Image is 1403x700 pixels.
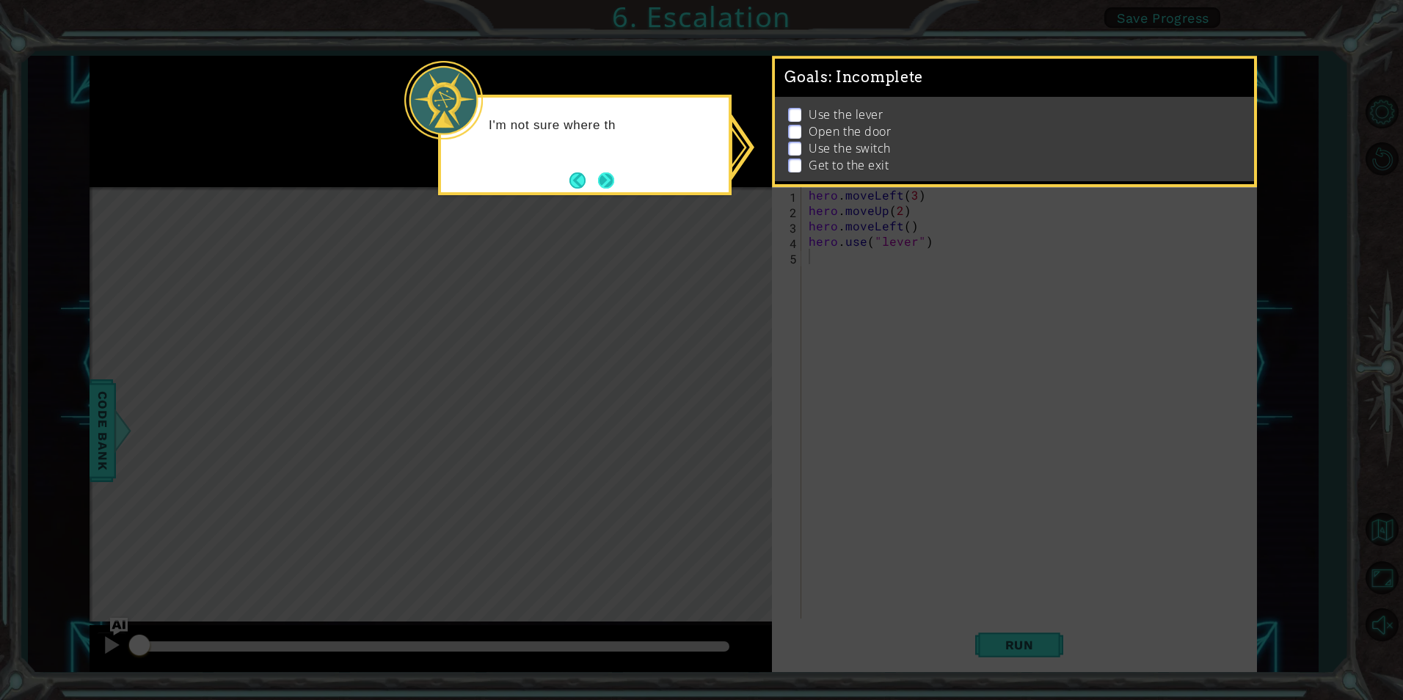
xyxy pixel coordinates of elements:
span: : Incomplete [828,68,923,86]
p: I'm not sure where th [489,117,718,134]
span: Goals [784,68,923,87]
button: Back [569,172,598,189]
p: Get to the exit [809,157,889,173]
p: Use the lever [809,106,883,123]
p: Use the switch [809,140,891,156]
button: Next [594,169,617,192]
p: Open the door [809,123,891,139]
